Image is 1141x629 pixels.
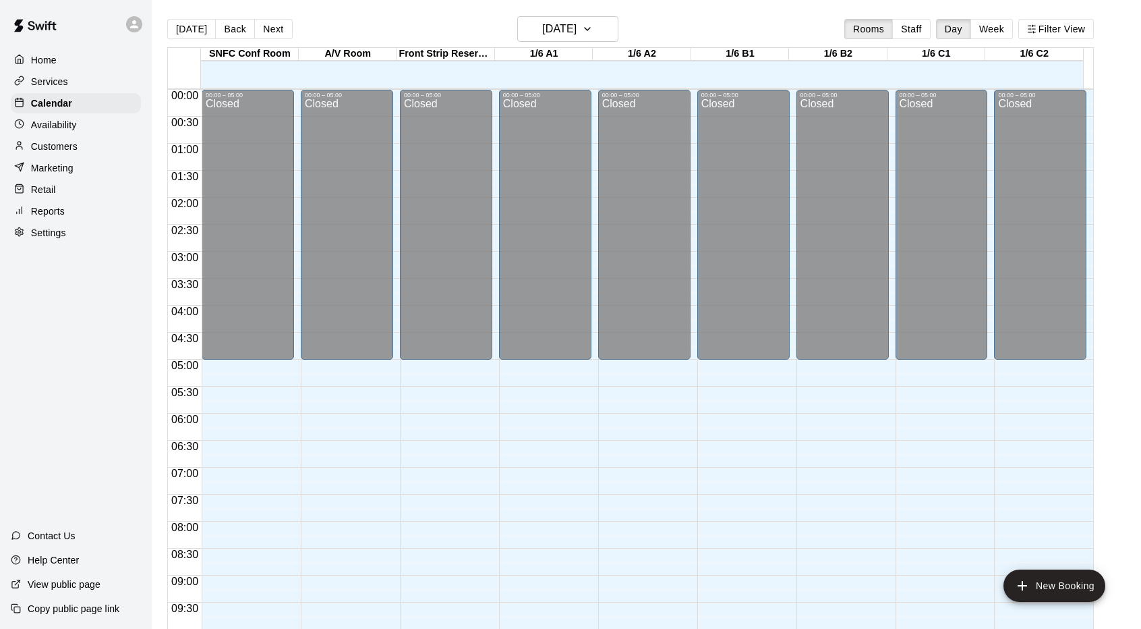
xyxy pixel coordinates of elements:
[970,19,1013,39] button: Week
[542,20,577,38] h6: [DATE]
[11,158,141,178] a: Marketing
[517,16,618,42] button: [DATE]
[31,140,78,153] p: Customers
[168,333,202,344] span: 04:30
[397,48,494,61] div: Front Strip Reservation
[11,180,141,200] a: Retail
[168,198,202,209] span: 02:00
[201,48,299,61] div: SNFC Conf Room
[31,226,66,240] p: Settings
[168,225,202,236] span: 02:30
[31,204,65,218] p: Reports
[887,48,985,61] div: 1/6 C1
[892,19,931,39] button: Staff
[593,48,691,61] div: 1/6 A2
[28,529,76,543] p: Contact Us
[998,92,1082,99] div: 00:00 – 05:00
[602,99,686,364] div: Closed
[215,19,255,39] button: Back
[168,144,202,155] span: 01:00
[206,92,290,99] div: 00:00 – 05:00
[254,19,292,39] button: Next
[11,223,141,243] a: Settings
[31,75,68,88] p: Services
[691,48,789,61] div: 1/6 B1
[168,279,202,290] span: 03:30
[168,522,202,533] span: 08:00
[495,48,593,61] div: 1/6 A1
[936,19,971,39] button: Day
[844,19,893,39] button: Rooms
[31,118,77,132] p: Availability
[602,92,686,99] div: 00:00 – 05:00
[697,90,790,360] div: 00:00 – 05:00: Closed
[168,306,202,317] span: 04:00
[11,136,141,157] a: Customers
[168,360,202,371] span: 05:00
[896,90,988,360] div: 00:00 – 05:00: Closed
[400,90,492,360] div: 00:00 – 05:00: Closed
[503,99,587,364] div: Closed
[305,92,389,99] div: 00:00 – 05:00
[11,50,141,70] a: Home
[168,90,202,101] span: 00:00
[168,387,202,398] span: 05:30
[31,97,72,110] p: Calendar
[598,90,691,360] div: 00:00 – 05:00: Closed
[11,93,141,113] a: Calendar
[796,90,889,360] div: 00:00 – 05:00: Closed
[31,161,74,175] p: Marketing
[800,99,885,364] div: Closed
[994,90,1086,360] div: 00:00 – 05:00: Closed
[28,553,79,567] p: Help Center
[11,201,141,221] a: Reports
[206,99,290,364] div: Closed
[301,90,393,360] div: 00:00 – 05:00: Closed
[168,549,202,560] span: 08:30
[168,252,202,263] span: 03:00
[11,115,141,135] a: Availability
[1003,570,1105,602] button: add
[299,48,397,61] div: A/V Room
[998,99,1082,364] div: Closed
[900,92,984,99] div: 00:00 – 05:00
[900,99,984,364] div: Closed
[404,99,488,364] div: Closed
[1018,19,1094,39] button: Filter View
[202,90,294,360] div: 00:00 – 05:00: Closed
[503,92,587,99] div: 00:00 – 05:00
[701,99,786,364] div: Closed
[168,576,202,587] span: 09:00
[167,19,216,39] button: [DATE]
[168,468,202,479] span: 07:00
[28,578,100,591] p: View public page
[305,99,389,364] div: Closed
[168,414,202,425] span: 06:00
[31,183,56,196] p: Retail
[168,441,202,452] span: 06:30
[800,92,885,99] div: 00:00 – 05:00
[11,72,141,92] a: Services
[499,90,591,360] div: 00:00 – 05:00: Closed
[701,92,786,99] div: 00:00 – 05:00
[28,602,119,616] p: Copy public page link
[31,53,57,67] p: Home
[789,48,887,61] div: 1/6 B2
[404,92,488,99] div: 00:00 – 05:00
[168,117,202,128] span: 00:30
[168,495,202,506] span: 07:30
[168,171,202,182] span: 01:30
[985,48,1083,61] div: 1/6 C2
[168,603,202,614] span: 09:30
